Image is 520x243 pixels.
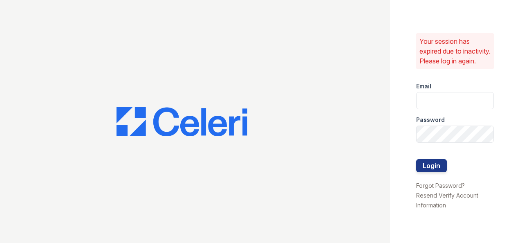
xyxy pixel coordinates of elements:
[416,182,465,189] a: Forgot Password?
[416,159,447,172] button: Login
[416,82,431,90] label: Email
[419,36,491,66] p: Your session has expired due to inactivity. Please log in again.
[117,107,247,136] img: CE_Logo_Blue-a8612792a0a2168367f1c8372b55b34899dd931a85d93a1a3d3e32e68fde9ad4.png
[416,116,445,124] label: Password
[416,192,478,209] a: Resend Verify Account Information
